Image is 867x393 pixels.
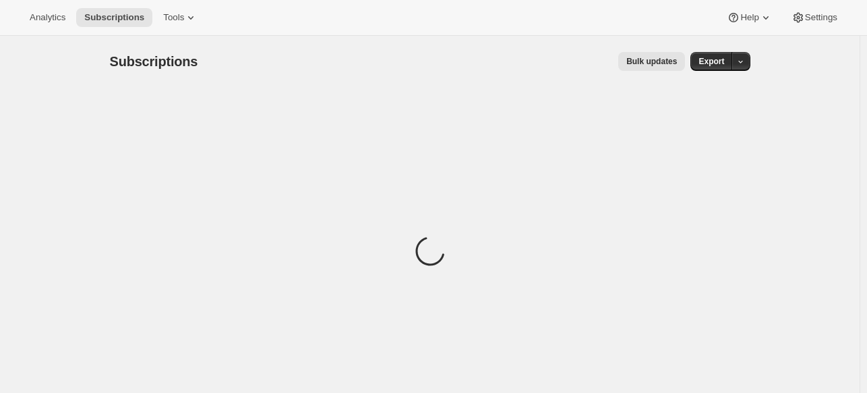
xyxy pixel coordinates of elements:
[155,8,206,27] button: Tools
[110,54,198,69] span: Subscriptions
[783,8,845,27] button: Settings
[626,56,677,67] span: Bulk updates
[719,8,780,27] button: Help
[690,52,732,71] button: Export
[84,12,144,23] span: Subscriptions
[740,12,758,23] span: Help
[76,8,152,27] button: Subscriptions
[618,52,685,71] button: Bulk updates
[22,8,73,27] button: Analytics
[163,12,184,23] span: Tools
[30,12,65,23] span: Analytics
[805,12,837,23] span: Settings
[698,56,724,67] span: Export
